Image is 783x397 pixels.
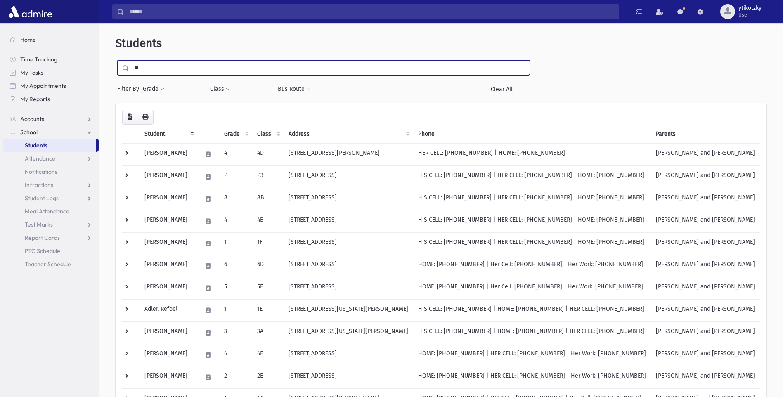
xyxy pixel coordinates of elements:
[25,208,69,215] span: Meal Attendance
[651,321,760,344] td: [PERSON_NAME] and [PERSON_NAME]
[3,53,99,66] a: Time Tracking
[413,125,651,144] th: Phone
[413,366,651,388] td: HOME: [PHONE_NUMBER] | HER CELL: [PHONE_NUMBER] | Her Work: [PHONE_NUMBER]
[651,277,760,299] td: [PERSON_NAME] and [PERSON_NAME]
[284,188,413,210] td: [STREET_ADDRESS]
[140,344,197,366] td: [PERSON_NAME]
[284,210,413,232] td: [STREET_ADDRESS]
[25,234,60,241] span: Report Cards
[219,232,252,255] td: 1
[219,366,252,388] td: 2
[252,277,284,299] td: 5E
[651,188,760,210] td: [PERSON_NAME] and [PERSON_NAME]
[117,85,142,93] span: Filter By
[252,143,284,165] td: 4D
[219,255,252,277] td: 6
[413,210,651,232] td: HIS CELL: [PHONE_NUMBER] | HER CELL: [PHONE_NUMBER] | HOME: [PHONE_NUMBER]
[252,188,284,210] td: 8B
[252,165,284,188] td: P3
[284,366,413,388] td: [STREET_ADDRESS]
[3,191,99,205] a: Student Logs
[252,125,284,144] th: Class: activate to sort column ascending
[252,366,284,388] td: 2E
[651,366,760,388] td: [PERSON_NAME] and [PERSON_NAME]
[219,188,252,210] td: 8
[413,277,651,299] td: HOME: [PHONE_NUMBER] | Her Cell: [PHONE_NUMBER] | Her Work: [PHONE_NUMBER]
[413,344,651,366] td: HOME: [PHONE_NUMBER] | HER CELL: [PHONE_NUMBER] | Her Work: [PHONE_NUMBER]
[284,277,413,299] td: [STREET_ADDRESS]
[25,155,55,162] span: Attendance
[140,165,197,188] td: [PERSON_NAME]
[20,95,50,103] span: My Reports
[25,247,60,255] span: PTC Schedule
[252,321,284,344] td: 3A
[3,33,99,46] a: Home
[219,210,252,232] td: 4
[140,210,197,232] td: [PERSON_NAME]
[284,299,413,321] td: [STREET_ADDRESS][US_STATE][PERSON_NAME]
[142,82,165,97] button: Grade
[25,181,53,189] span: Infractions
[651,143,760,165] td: [PERSON_NAME] and [PERSON_NAME]
[140,188,197,210] td: [PERSON_NAME]
[219,321,252,344] td: 3
[651,232,760,255] td: [PERSON_NAME] and [PERSON_NAME]
[7,3,54,20] img: AdmirePro
[3,218,99,231] a: Test Marks
[219,344,252,366] td: 4
[413,232,651,255] td: HIS CELL: [PHONE_NUMBER] | HER CELL: [PHONE_NUMBER] | HOME: [PHONE_NUMBER]
[3,92,99,106] a: My Reports
[219,277,252,299] td: 5
[252,232,284,255] td: 1F
[25,142,47,149] span: Students
[252,210,284,232] td: 4B
[284,232,413,255] td: [STREET_ADDRESS]
[219,165,252,188] td: P
[284,165,413,188] td: [STREET_ADDRESS]
[116,36,162,50] span: Students
[124,4,619,19] input: Search
[3,125,99,139] a: School
[3,165,99,178] a: Notifications
[137,110,154,125] button: Print
[413,255,651,277] td: HOME: [PHONE_NUMBER] | Her Cell: [PHONE_NUMBER] | Her Work: [PHONE_NUMBER]
[3,66,99,79] a: My Tasks
[651,125,760,144] th: Parents
[252,255,284,277] td: 6D
[277,82,311,97] button: Bus Route
[738,5,762,12] span: ytikotzky
[284,143,413,165] td: [STREET_ADDRESS][PERSON_NAME]
[252,344,284,366] td: 4E
[651,344,760,366] td: [PERSON_NAME] and [PERSON_NAME]
[651,255,760,277] td: [PERSON_NAME] and [PERSON_NAME]
[3,112,99,125] a: Accounts
[473,82,530,97] a: Clear All
[140,232,197,255] td: [PERSON_NAME]
[25,260,71,268] span: Teacher Schedule
[3,205,99,218] a: Meal Attendance
[252,299,284,321] td: 1E
[140,366,197,388] td: [PERSON_NAME]
[25,221,53,228] span: Test Marks
[140,321,197,344] td: [PERSON_NAME]
[413,188,651,210] td: HIS CELL: [PHONE_NUMBER] | HER CELL: [PHONE_NUMBER] | HOME: [PHONE_NUMBER]
[413,165,651,188] td: HIS CELL: [PHONE_NUMBER] | HER CELL: [PHONE_NUMBER] | HOME: [PHONE_NUMBER]
[140,277,197,299] td: [PERSON_NAME]
[25,168,57,175] span: Notifications
[20,36,36,43] span: Home
[738,12,762,18] span: User
[3,139,96,152] a: Students
[3,79,99,92] a: My Appointments
[651,299,760,321] td: [PERSON_NAME] and [PERSON_NAME]
[3,258,99,271] a: Teacher Schedule
[3,231,99,244] a: Report Cards
[140,299,197,321] td: Adler, Refoel
[3,152,99,165] a: Attendance
[3,178,99,191] a: Infractions
[284,321,413,344] td: [STREET_ADDRESS][US_STATE][PERSON_NAME]
[413,143,651,165] td: HER CELL: [PHONE_NUMBER] | HOME: [PHONE_NUMBER]
[219,143,252,165] td: 4
[140,125,197,144] th: Student: activate to sort column descending
[20,69,43,76] span: My Tasks
[140,143,197,165] td: [PERSON_NAME]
